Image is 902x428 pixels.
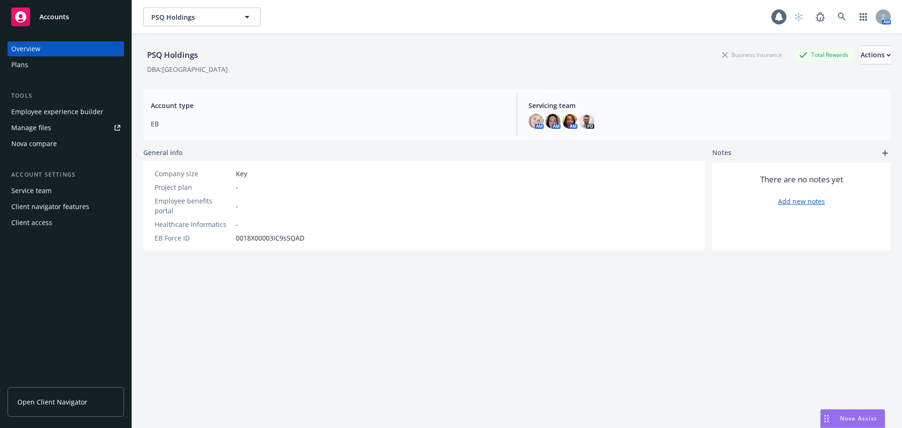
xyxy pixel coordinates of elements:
[820,409,885,428] button: Nova Assist
[717,49,787,61] div: Business Insurance
[8,215,124,230] a: Client access
[11,199,89,214] div: Client navigator features
[11,183,52,198] div: Service team
[8,4,124,30] a: Accounts
[236,182,238,192] span: -
[811,8,830,26] a: Report a Bug
[155,182,232,192] div: Project plan
[832,8,851,26] a: Search
[8,136,124,151] a: Nova compare
[8,170,124,179] div: Account settings
[11,57,28,72] div: Plans
[545,114,560,129] img: photo
[879,148,891,159] a: add
[760,174,843,185] span: There are no notes yet
[11,215,52,230] div: Client access
[794,49,853,61] div: Total Rewards
[11,104,103,119] div: Employee experience builder
[854,8,873,26] a: Switch app
[579,114,594,129] img: photo
[789,8,808,26] a: Start snowing
[712,148,731,159] span: Notes
[861,46,891,64] button: Actions
[8,120,124,135] a: Manage files
[17,397,87,407] span: Open Client Navigator
[236,219,238,229] span: -
[143,148,183,157] span: General info
[778,196,825,206] a: Add new notes
[8,104,124,119] a: Employee experience builder
[143,8,261,26] button: PSQ Holdings
[11,41,40,56] div: Overview
[8,183,124,198] a: Service team
[155,233,232,243] div: EB Force ID
[151,12,233,22] span: PSQ Holdings
[11,136,57,151] div: Nova compare
[151,119,505,129] span: EB
[143,49,202,61] div: PSQ Holdings
[39,13,69,21] span: Accounts
[8,91,124,101] div: Tools
[529,101,883,110] span: Servicing team
[147,64,228,74] div: DBA: [GEOGRAPHIC_DATA]
[236,201,238,211] span: -
[155,196,232,216] div: Employee benefits portal
[840,414,877,422] span: Nova Assist
[821,410,832,428] div: Drag to move
[11,120,51,135] div: Manage files
[562,114,577,129] img: photo
[529,114,544,129] img: photo
[8,41,124,56] a: Overview
[236,169,247,179] span: Key
[155,169,232,179] div: Company size
[236,233,304,243] span: 0018X00003IC9s5QAD
[155,219,232,229] div: Healthcare Informatics
[8,199,124,214] a: Client navigator features
[8,57,124,72] a: Plans
[151,101,505,110] span: Account type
